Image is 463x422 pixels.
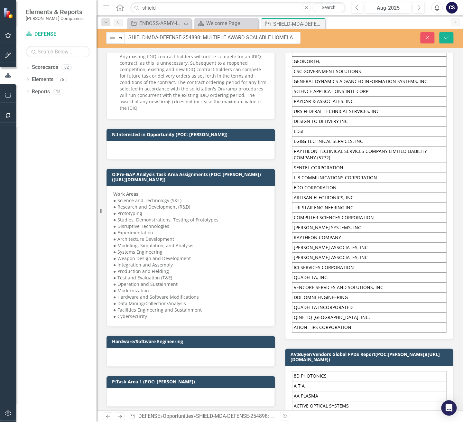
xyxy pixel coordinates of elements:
[292,117,446,127] td: DESIGN TO DELIVERY INC
[292,67,446,77] td: CSC GOVERNMENT SOLUTIONS
[367,4,409,12] div: Aug-2025
[292,313,446,323] td: QINETIQ [GEOGRAPHIC_DATA], INC.
[292,213,446,223] td: COMPUTER SCIENCES CORPORATION
[112,132,272,137] h3: N:Interested in Opportunity (POC: [PERSON_NAME])
[292,127,446,136] td: EDSI
[120,21,268,111] p: When/if the Government decides to reopen the solicitation, an announcement will be posted via [PE...
[292,233,446,243] td: RAYTHEON COMPANY
[53,89,63,94] div: 15
[365,2,411,14] button: Aug-2025
[292,136,446,146] td: EG&G TECHNICAL SERVICES, INC
[446,2,458,14] button: CS
[292,223,446,233] td: [PERSON_NAME] SYSTEMS, INC
[292,57,446,67] td: GEONORTH,
[292,283,446,293] td: VENCORE SERVICES AND SOLUTIONS, INC
[26,46,90,57] input: Search Below...
[32,88,50,96] a: Reports
[292,253,446,263] td: [PERSON_NAME] ASSOCIATES, INC
[124,32,301,44] input: This field is required
[294,78,445,85] div: GENERAL DYNAMICS ADVANCED INFORMATION SYSTEMS, INC.
[292,371,446,381] td: 8D PHOTONICS
[273,20,324,28] div: SHIELD-MDA-DEFENSE-254898: MULTIPLE AWARD SCALABLE HOMELAND INNOVATIVE ENTERPRISE LAYERED DEFENSE...
[292,293,446,303] td: DDL OMNI ENGINEERING
[112,339,272,344] h3: Hardware/Software Engineering
[57,77,67,82] div: 76
[292,263,446,273] td: ICI SERVICES CORPORATION
[292,193,446,203] td: ARTISAN ELECTRONICS, INC
[32,64,58,71] a: Scorecards
[196,19,257,27] a: Welcome Page
[294,148,445,161] div: RAYTHEON TECHNICAL SERVICES COMPANY LIMITED LIABILITY COMPANY (5772)
[26,31,90,38] a: DEFENSE
[292,273,446,283] td: QUADELTA, INC.
[441,400,457,416] div: Open Intercom Messenger
[292,203,446,213] td: TRI STAR ENGINEERING INC
[163,413,193,419] a: Opportunities
[206,19,257,27] div: Welcome Page
[292,391,446,401] td: AA PLASMA
[32,76,53,83] a: Elements
[292,323,446,333] td: ALION - IPS CORPORATION
[292,97,446,107] td: RAYDAR & ASSOCIATES, INC
[129,19,182,27] a: ENBOSS-ARMY-ITES3 SB-221122 (Army National Guard ENBOSS Support Service Sustainment, Enhancement,...
[139,19,182,27] div: ENBOSS-ARMY-ITES3 SB-221122 (Army National Guard ENBOSS Support Service Sustainment, Enhancement,...
[26,8,83,16] span: Elements & Reports
[113,191,268,320] p: ● Science and Technology (S&T) ● Research and Development (R&D) ● Prototyping ● Studies, Demonstr...
[112,379,272,384] h3: P:Task Area 1 (POC: [PERSON_NAME])
[292,163,446,173] td: SENTEL CORPORATION
[292,243,446,253] td: [PERSON_NAME] ASSOCIATES, INC
[292,173,446,183] td: L-3 COMMUNICATIONS CORPORATION
[292,183,446,193] td: EDO CORPORATION
[292,107,446,117] td: URS FEDERAL TECHNICAL SERVICES, INC.
[112,172,272,182] h3: O:Pre-GAP Analysis Task Area Assignments (POC: [PERSON_NAME])([URL][DOMAIN_NAME])
[292,87,446,97] td: SCIENCE APPLICATIONS INTL CORP
[108,34,116,42] img: Not Defined
[3,7,14,19] img: ClearPoint Strategy
[113,191,140,197] strong: Work Areas:
[129,413,275,420] div: » »
[312,3,345,12] a: Search
[292,303,446,313] td: QUADELTA INCORPORATED
[292,381,446,391] td: A T A
[138,413,160,419] a: DEFENSE
[292,401,446,411] td: ACTIVE OPTICAL SYSTEMS
[61,65,72,70] div: 62
[130,2,346,14] input: Search ClearPoint...
[26,16,83,21] small: [PERSON_NAME] Companies
[291,352,450,362] h3: AV:Buyer/Vendors Global FPDS Report(POC:[PERSON_NAME])([URL][DOMAIN_NAME])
